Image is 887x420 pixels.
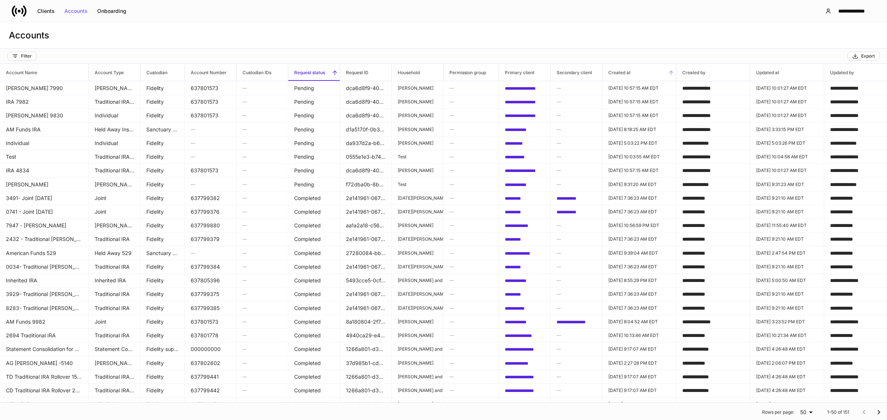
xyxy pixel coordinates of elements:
[557,167,596,174] h6: —
[97,8,126,14] div: Onboarding
[237,64,288,81] span: Custodian IDs
[557,140,596,147] h6: —
[237,69,271,76] h6: Custodian IDs
[750,150,824,164] td: 2025-09-09T14:04:58.489Z
[7,52,37,61] button: Filter
[140,191,185,205] td: Fidelity
[288,315,340,329] td: Completed
[340,95,392,109] td: dca6d8f9-4058-4334-9c71-a7b90d355acc
[602,260,676,274] td: 2025-09-03T11:36:23.913Z
[750,178,824,192] td: 2025-09-09T13:31:23.990Z
[140,150,185,164] td: Fidelity
[89,95,140,109] td: Traditional IRA Rollover
[756,181,818,187] p: [DATE] 9:31:23 AM EDT
[140,69,167,76] h6: Custodian
[242,112,282,119] h6: —
[750,273,824,288] td: 2025-09-07T09:00:50.798Z
[557,277,596,284] h6: —
[602,123,676,137] td: 2025-09-05T12:18:25.359Z
[185,205,237,219] td: 637799376
[756,195,818,201] p: [DATE] 9:21:10 AM EDT
[288,287,340,301] td: Completed
[89,81,140,95] td: Roth IRA
[288,246,340,260] td: Completed
[89,109,140,123] td: Individual
[340,163,392,178] td: dca6d8f9-4058-4334-9c71-a7b90d355acc
[37,8,55,14] div: Clients
[750,109,824,123] td: 2025-09-09T14:01:27.498Z
[602,301,676,315] td: 2025-09-03T11:36:23.911Z
[288,260,340,274] td: Completed
[449,318,493,325] h6: —
[140,260,185,274] td: Fidelity
[449,277,493,284] h6: —
[602,246,676,260] td: 2025-09-03T13:39:04.386Z
[398,278,437,283] p: [PERSON_NAME] and [PERSON_NAME]
[191,180,230,187] h6: —
[185,260,237,274] td: 637799384
[89,69,124,76] h6: Account Type
[750,95,824,109] td: 2025-09-09T14:01:27.498Z
[449,249,493,257] h6: —
[824,69,854,76] h6: Updated by
[499,232,551,246] td: 8c508425-292b-40ce-9551-bf8639bf531a
[750,163,824,178] td: 2025-09-09T14:01:27.498Z
[392,69,420,76] h6: Household
[340,178,392,192] td: f72dba0b-8b9e-4984-93f3-eb1d25fd2eca
[392,64,443,81] span: Household
[602,205,676,219] td: 2025-09-03T11:36:23.909Z
[750,287,824,301] td: 2025-09-03T13:21:10.314Z
[756,140,818,146] p: [DATE] 5:03:26 PM EDT
[288,178,340,192] td: Pending
[398,154,437,160] p: Test
[64,8,88,14] div: Accounts
[398,113,437,118] p: [PERSON_NAME]
[89,205,140,219] td: Joint
[871,405,886,420] button: Go to next page
[750,315,824,329] td: 2025-09-04T19:23:52.529Z
[608,85,670,91] p: [DATE] 10:57:15 AM EDT
[340,109,392,123] td: dca6d8f9-4058-4334-9c71-a7b90d355acc
[140,136,185,150] td: Fidelity
[340,205,392,219] td: 2e141961-0675-49d6-9f44-fd3aa9469f50
[756,154,818,160] p: [DATE] 10:04:58 AM EDT
[288,328,340,342] td: Completed
[89,136,140,150] td: Individual
[191,153,230,160] h6: —
[140,163,185,178] td: Fidelity
[89,260,140,274] td: Traditional IRA
[140,218,185,233] td: Fidelity
[608,181,670,187] p: [DATE] 9:31:20 AM EDT
[140,123,185,137] td: Sanctuary Held Away
[847,52,880,61] button: Export
[398,195,437,201] p: [DATE][PERSON_NAME] and [PERSON_NAME]
[288,301,340,315] td: Completed
[242,180,282,187] h6: —
[398,264,437,269] p: [DATE][PERSON_NAME] and [PERSON_NAME]
[398,99,437,105] p: [PERSON_NAME]
[756,264,818,269] p: [DATE] 9:21:10 AM EDT
[89,328,140,342] td: Traditional IRA
[499,163,551,178] td: abe56cdf-9ecc-467b-ace5-1431a50696ca
[608,168,670,173] p: [DATE] 10:57:15 AM EDT
[551,64,602,81] span: Secondary client
[499,260,551,274] td: 8c508425-292b-40ce-9551-bf8639bf531a
[9,30,49,41] h3: Accounts
[756,99,818,105] p: [DATE] 10:01:27 AM EDT
[242,126,282,133] h6: —
[89,163,140,178] td: Traditional IRA Rollover
[89,246,140,260] td: Held Away 529
[398,319,437,324] p: [PERSON_NAME]
[449,304,493,311] h6: —
[340,218,392,233] td: aa1a2a18-c566-405f-94c1-ccc08d0192cf
[398,305,437,311] p: [DATE][PERSON_NAME] and [PERSON_NAME]
[499,109,551,123] td: abe56cdf-9ecc-467b-ace5-1431a50696ca
[185,69,227,76] h6: Account Number
[242,235,282,242] h6: —
[140,178,185,192] td: Fidelity
[750,260,824,274] td: 2025-09-03T13:21:10.314Z
[449,208,493,215] h6: —
[449,85,493,92] h6: —
[750,69,779,76] h6: Updated at
[242,167,282,174] h6: —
